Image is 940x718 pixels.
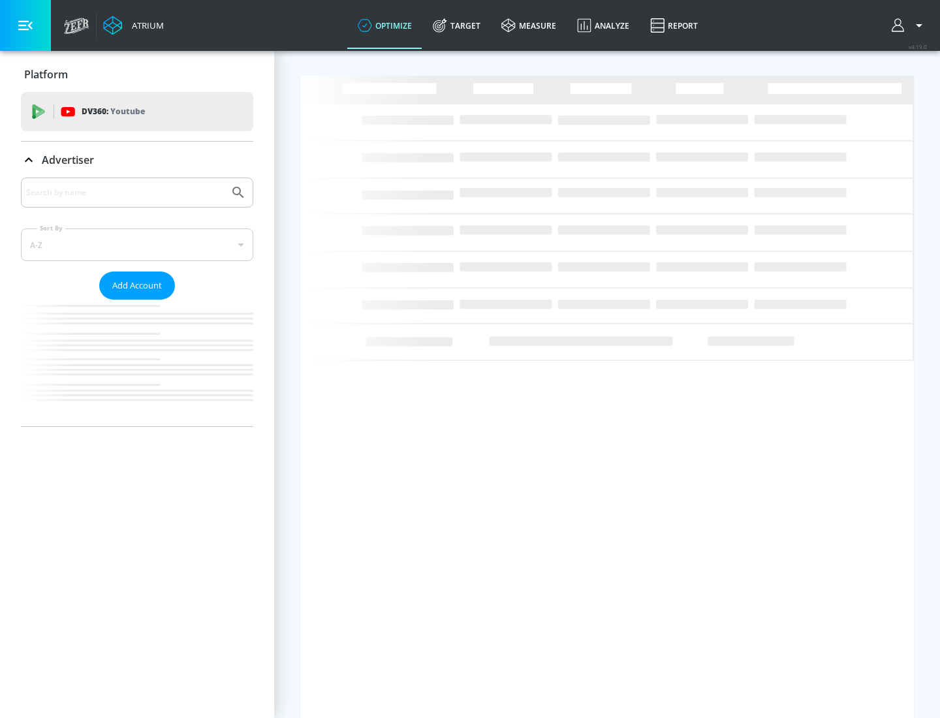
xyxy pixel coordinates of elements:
a: Analyze [567,2,640,49]
span: Add Account [112,278,162,293]
button: Add Account [99,272,175,300]
input: Search by name [26,184,224,201]
label: Sort By [37,224,65,232]
a: Report [640,2,708,49]
div: Advertiser [21,142,253,178]
div: Platform [21,56,253,93]
p: Advertiser [42,153,94,167]
div: A-Z [21,228,253,261]
a: Atrium [103,16,164,35]
p: Platform [24,67,68,82]
span: v 4.19.0 [909,43,927,50]
p: DV360: [82,104,145,119]
a: Target [422,2,491,49]
nav: list of Advertiser [21,300,253,426]
a: optimize [347,2,422,49]
div: DV360: Youtube [21,92,253,131]
a: measure [491,2,567,49]
div: Advertiser [21,178,253,426]
div: Atrium [127,20,164,31]
p: Youtube [110,104,145,118]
